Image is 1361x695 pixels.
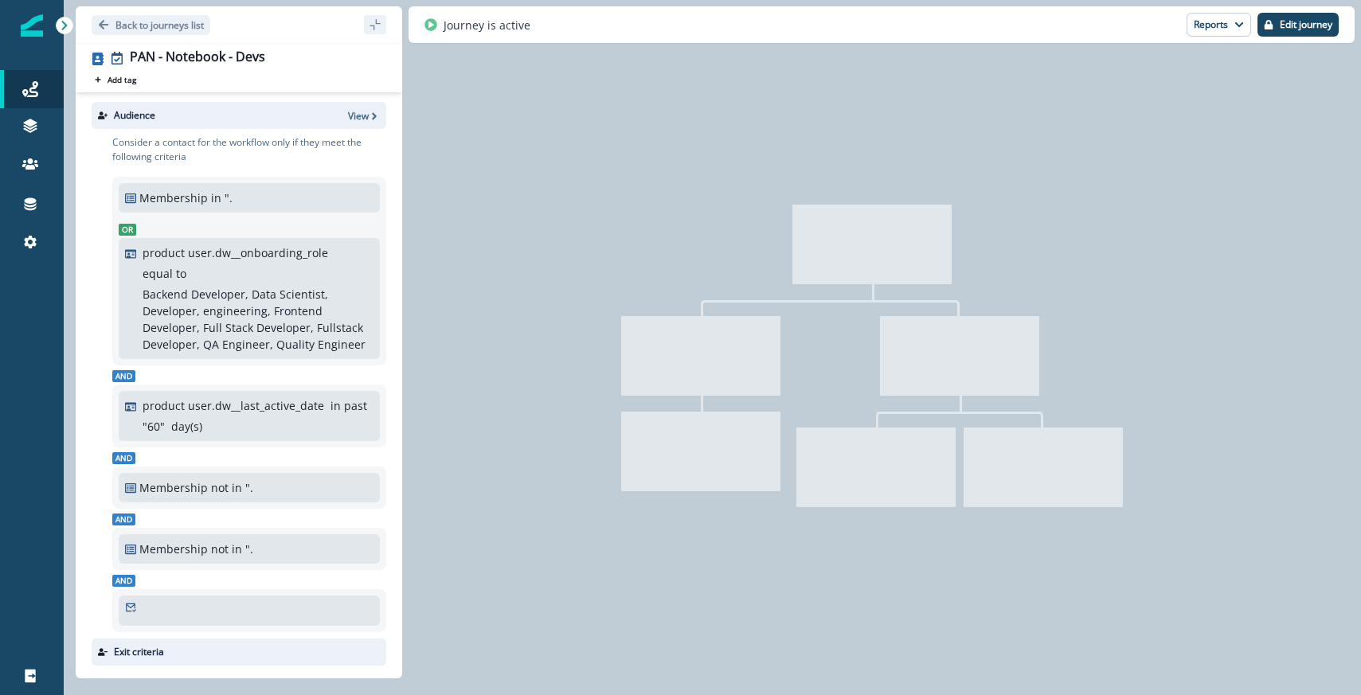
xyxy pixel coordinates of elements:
[211,189,221,206] p: in
[143,265,186,282] p: equal to
[143,397,324,414] p: product user.dw__last_active_date
[211,479,242,496] p: not in
[1187,13,1251,37] button: Reports
[119,224,136,236] span: Or
[245,541,252,557] p: ""
[225,189,232,206] p: ""
[348,109,380,123] button: View
[115,18,204,32] p: Back to journeys list
[1257,13,1339,37] button: Edit journey
[114,108,155,123] p: Audience
[330,397,367,414] p: in past
[112,452,135,464] span: And
[211,541,242,557] p: not in
[21,14,43,37] img: Inflection
[130,49,265,67] div: PAN - Notebook - Devs
[348,109,369,123] p: View
[92,15,210,35] button: Go back
[114,645,164,659] p: Exit criteria
[112,370,135,382] span: And
[139,541,208,557] p: Membership
[245,479,252,496] p: ""
[364,15,386,34] button: sidebar collapse toggle
[139,479,208,496] p: Membership
[112,575,135,587] span: And
[139,189,208,206] p: Membership
[92,73,139,86] button: Add tag
[112,513,135,525] span: And
[112,135,386,164] p: Consider a contact for the workflow only if they meet the following criteria
[171,418,202,435] p: day(s)
[1280,19,1332,30] p: Edit journey
[108,75,136,84] p: Add tag
[444,17,530,33] p: Journey is active
[143,286,370,353] p: Backend Developer, Data Scientist, Developer, engineering, Frontend Developer, Full Stack Develop...
[143,418,165,435] p: " 60 "
[143,244,328,261] p: product user.dw__onboarding_role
